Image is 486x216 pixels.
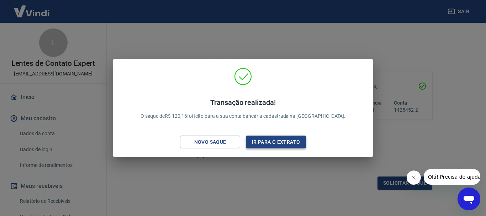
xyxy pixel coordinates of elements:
[186,138,235,147] div: Novo saque
[141,98,346,107] h4: Transação realizada!
[407,170,421,185] iframe: Fechar mensagem
[246,136,306,149] button: Ir para o extrato
[180,136,240,149] button: Novo saque
[141,98,346,120] p: O saque de R$ 120,16 foi feito para a sua conta bancária cadastrada na [GEOGRAPHIC_DATA].
[458,188,480,210] iframe: Botão para abrir a janela de mensagens
[424,169,480,185] iframe: Mensagem da empresa
[4,5,60,11] span: Olá! Precisa de ajuda?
